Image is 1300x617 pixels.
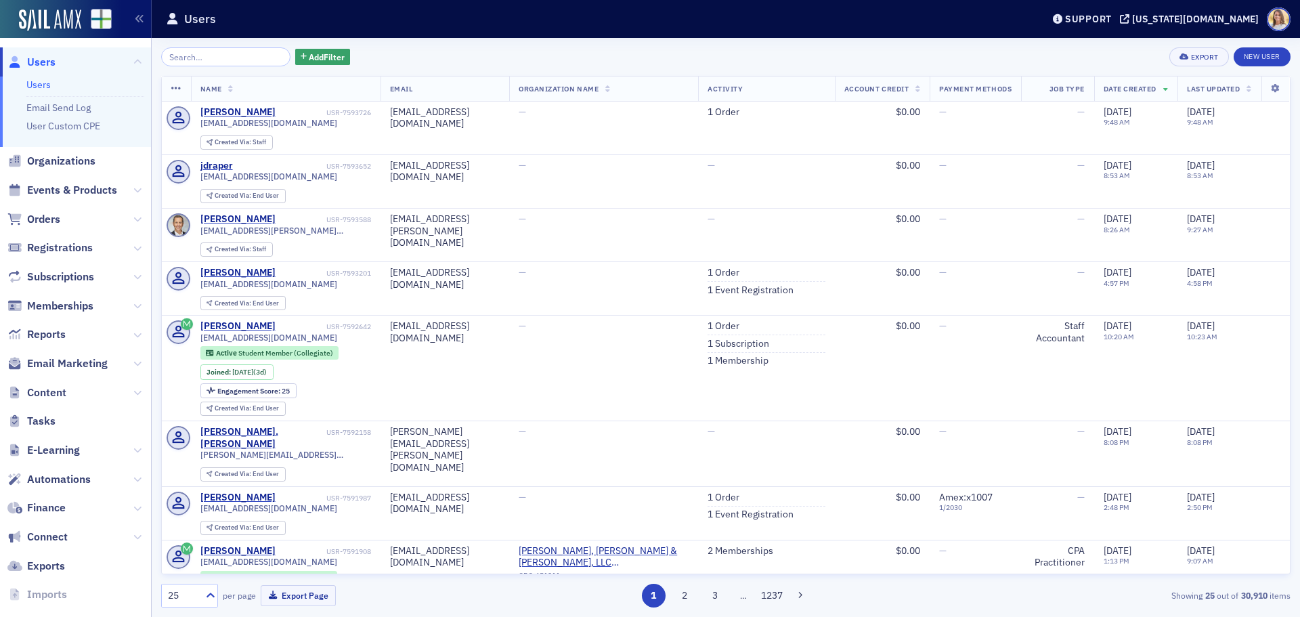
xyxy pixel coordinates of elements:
span: Last Updated [1187,84,1240,93]
div: Created Via: End User [200,189,286,203]
button: 3 [703,584,727,608]
span: [EMAIL_ADDRESS][DOMAIN_NAME] [200,333,337,343]
span: … [734,589,753,601]
span: [PERSON_NAME][EMAIL_ADDRESS][PERSON_NAME][DOMAIN_NAME] [200,450,371,460]
button: 2 [672,584,696,608]
a: Users [26,79,51,91]
span: [DATE] [1187,425,1215,438]
div: USR-7593201 [278,269,371,278]
span: [DATE] [1104,213,1131,225]
span: [EMAIL_ADDRESS][DOMAIN_NAME] [200,118,337,128]
input: Search… [161,47,290,66]
div: 25 [168,589,198,603]
time: 8:53 AM [1187,171,1213,180]
span: [EMAIL_ADDRESS][DOMAIN_NAME] [200,279,337,289]
a: Finance [7,501,66,515]
button: 1237 [760,584,784,608]
a: 1 Subscription [708,338,769,350]
div: USR-7593588 [278,215,371,224]
span: [DATE] [1104,491,1131,503]
span: Profile [1267,7,1291,31]
a: [PERSON_NAME] [200,545,276,557]
strong: 25 [1202,589,1217,601]
span: Content [27,385,66,400]
div: Support [1065,13,1112,25]
div: (3d) [232,368,267,377]
a: Active (Paid by Org) Public Member [206,573,331,582]
div: ORG-651311 [519,571,689,584]
span: [DATE] [1104,266,1131,278]
span: Student Member (Collegiate) [238,348,333,358]
div: Staff Accountant [1031,320,1085,344]
a: Reports [7,327,66,342]
a: E-Learning [7,443,80,458]
span: — [708,213,715,225]
span: Created Via : [215,191,253,200]
div: End User [215,524,279,532]
time: 8:26 AM [1104,225,1130,234]
span: Registrations [27,240,93,255]
span: [DATE] [1187,106,1215,118]
time: 2:48 PM [1104,503,1129,512]
div: [EMAIL_ADDRESS][DOMAIN_NAME] [390,492,500,515]
a: Registrations [7,240,93,255]
span: — [519,266,526,278]
div: Joined: 2025-08-15 00:00:00 [200,364,274,379]
span: Active [216,348,238,358]
div: Created Via: End User [200,521,286,535]
span: $0.00 [896,545,920,557]
span: Tasks [27,414,56,429]
span: Connect [27,530,68,545]
a: Events & Products [7,183,117,198]
span: [DATE] [1187,491,1215,503]
div: Active (Paid by Org): Active (Paid by Org): Public Member [200,571,338,584]
span: Imports [27,587,67,602]
span: — [939,159,947,171]
label: per page [223,589,256,601]
span: — [519,491,526,503]
button: Export Page [261,585,336,606]
span: Activity [708,84,743,93]
div: Active: Active: Student Member (Collegiate) [200,346,339,360]
div: [EMAIL_ADDRESS][DOMAIN_NAME] [390,545,500,569]
a: Tasks [7,414,56,429]
a: [PERSON_NAME] [200,320,276,333]
time: 10:23 AM [1187,332,1217,341]
div: End User [215,471,279,478]
time: 4:58 PM [1187,278,1213,288]
div: [EMAIL_ADDRESS][DOMAIN_NAME] [390,106,500,130]
a: Users [7,55,56,70]
span: — [1077,159,1085,171]
span: — [1077,213,1085,225]
span: — [939,213,947,225]
time: 9:48 AM [1187,117,1213,127]
time: 8:08 PM [1187,438,1213,447]
span: Events & Products [27,183,117,198]
span: — [519,159,526,171]
span: Joined : [207,368,232,377]
a: jdraper [200,160,233,172]
span: Payment Methods [939,84,1012,93]
span: — [708,425,715,438]
div: USR-7591908 [278,547,371,556]
time: 9:27 AM [1187,225,1213,234]
span: [DATE] [1187,320,1215,332]
a: 1 Order [708,320,739,333]
span: [DATE] [1104,425,1131,438]
span: Created Via : [215,299,253,307]
div: End User [215,405,279,412]
a: User Custom CPE [26,120,100,132]
span: Automations [27,472,91,487]
div: CPA Practitioner [1031,545,1085,569]
span: Active (Paid by Org) [216,573,283,582]
div: USR-7591987 [278,494,371,503]
time: 9:48 AM [1104,117,1130,127]
span: [EMAIL_ADDRESS][PERSON_NAME][DOMAIN_NAME] [200,226,371,236]
span: $0.00 [896,425,920,438]
div: [US_STATE][DOMAIN_NAME] [1132,13,1259,25]
span: $0.00 [896,159,920,171]
span: Organizations [27,154,95,169]
span: 1 / 2030 [939,503,1012,512]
